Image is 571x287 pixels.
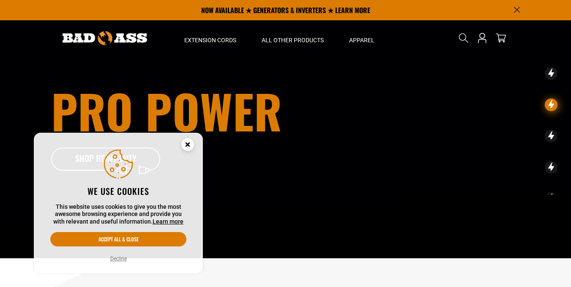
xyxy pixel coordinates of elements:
[336,20,387,56] summary: Apparel
[34,133,203,274] aside: Cookie Consent
[50,203,186,226] p: This website uses cookies to give you the most awesome browsing experience and provide you with r...
[249,20,336,56] summary: All Other Products
[50,232,186,246] button: Accept all & close
[349,36,374,44] span: Apparel
[108,254,129,263] button: Decline
[51,87,333,134] h1: Pro Power
[172,20,249,56] summary: Extension Cords
[50,186,186,197] h2: We use cookies
[153,218,183,225] a: Learn more
[457,31,470,45] summary: Search
[63,31,147,45] img: Bad Ass Extension Cords
[262,36,324,44] span: All Other Products
[184,36,236,44] span: Extension Cords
